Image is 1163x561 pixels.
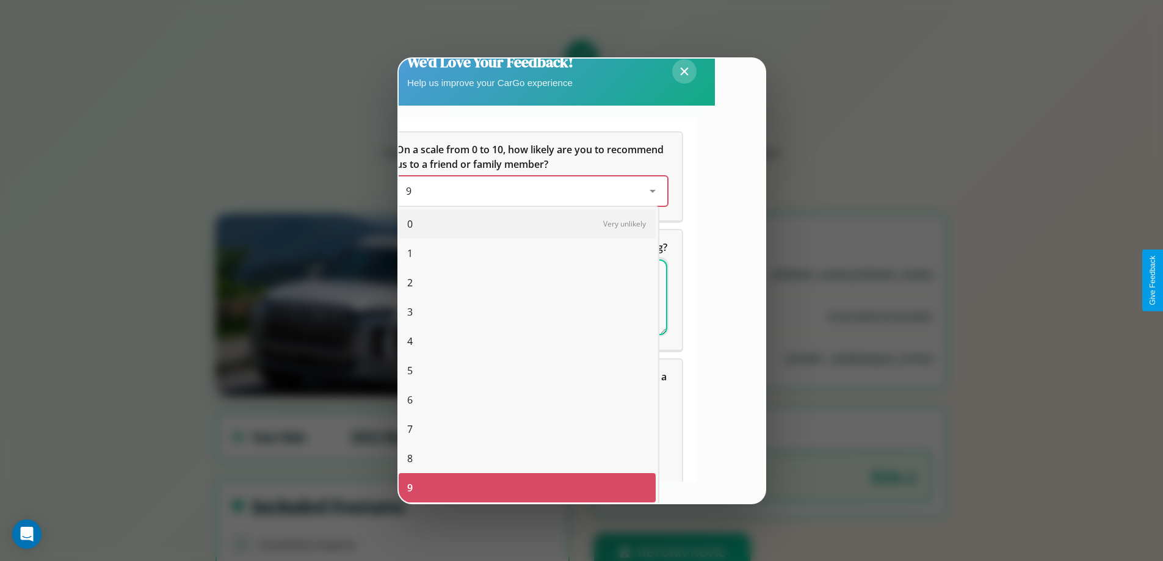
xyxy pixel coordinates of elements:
[399,502,656,532] div: 10
[382,132,682,220] div: On a scale from 0 to 10, how likely are you to recommend us to a friend or family member?
[407,305,413,319] span: 3
[407,217,413,231] span: 0
[407,480,413,495] span: 9
[399,209,656,239] div: 0
[399,327,656,356] div: 4
[396,176,667,206] div: On a scale from 0 to 10, how likely are you to recommend us to a friend or family member?
[12,519,42,549] div: Open Intercom Messenger
[407,363,413,378] span: 5
[396,370,669,398] span: Which of the following features do you value the most in a vehicle?
[407,422,413,436] span: 7
[407,451,413,466] span: 8
[396,142,667,172] h5: On a scale from 0 to 10, how likely are you to recommend us to a friend or family member?
[399,385,656,414] div: 6
[406,184,411,198] span: 9
[399,356,656,385] div: 5
[1148,256,1157,305] div: Give Feedback
[399,473,656,502] div: 9
[399,297,656,327] div: 3
[603,219,646,229] span: Very unlikely
[407,393,413,407] span: 6
[407,246,413,261] span: 1
[399,444,656,473] div: 8
[396,143,666,171] span: On a scale from 0 to 10, how likely are you to recommend us to a friend or family member?
[407,275,413,290] span: 2
[399,414,656,444] div: 7
[399,268,656,297] div: 2
[399,239,656,268] div: 1
[407,334,413,349] span: 4
[407,52,573,72] h2: We'd Love Your Feedback!
[407,74,573,91] p: Help us improve your CarGo experience
[396,241,667,254] span: What can we do to make your experience more satisfying?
